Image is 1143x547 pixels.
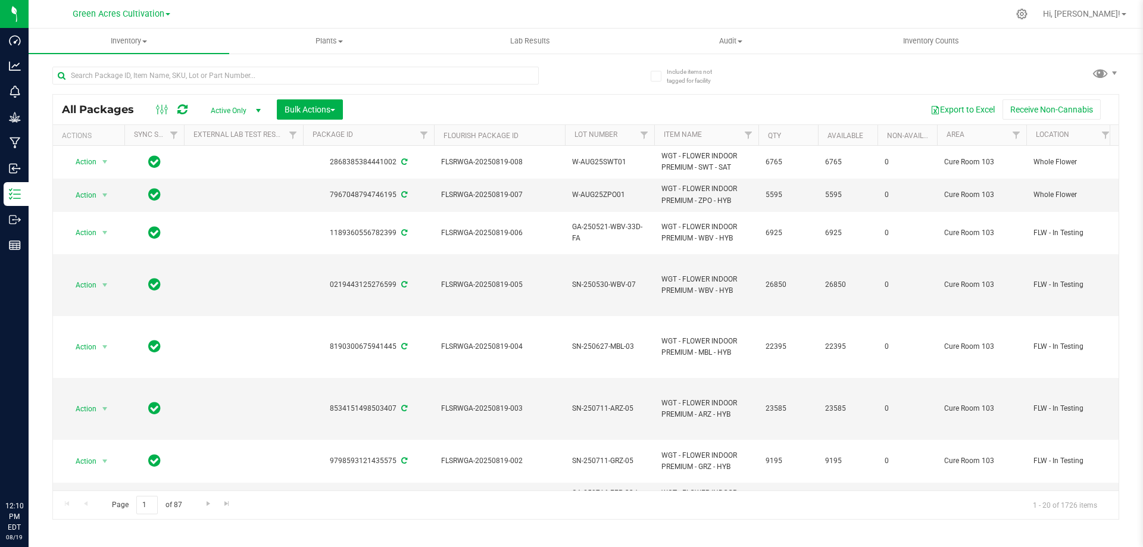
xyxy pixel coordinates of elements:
[98,401,113,417] span: select
[164,125,184,145] a: Filter
[1007,125,1026,145] a: Filter
[766,455,811,467] span: 9195
[444,132,519,140] a: Flourish Package ID
[885,157,930,168] span: 0
[5,501,23,533] p: 12:10 PM EDT
[947,130,964,139] a: Area
[73,9,164,19] span: Green Acres Cultivation
[572,279,647,290] span: SN-250530-WBV-07
[399,280,407,289] span: Sync from Compliance System
[766,403,811,414] span: 23585
[766,341,811,352] span: 22395
[944,227,1019,239] span: Cure Room 103
[65,339,97,355] span: Action
[944,157,1019,168] span: Cure Room 103
[572,157,647,168] span: W-AUG25SWT01
[766,157,811,168] span: 6765
[399,158,407,166] span: Sync from Compliance System
[98,187,113,204] span: select
[12,452,48,487] iframe: Resource center
[661,487,751,510] span: WGT - FLOWER INDOOR PREMIUM - FFP - HYB
[572,341,647,352] span: SN-250627-MBL-03
[1023,496,1107,514] span: 1 - 20 of 1726 items
[664,130,702,139] a: Item Name
[944,455,1019,467] span: Cure Room 103
[62,103,146,116] span: All Packages
[134,130,180,139] a: Sync Status
[301,279,436,290] div: 0219443125276599
[230,36,429,46] span: Plants
[766,227,811,239] span: 6925
[1003,99,1101,120] button: Receive Non-Cannabis
[885,279,930,290] span: 0
[52,67,539,85] input: Search Package ID, Item Name, SKU, Lot or Part Number...
[9,214,21,226] inline-svg: Outbound
[572,455,647,467] span: SN-250711-GRZ-05
[229,29,430,54] a: Plants
[1033,279,1108,290] span: FLW - In Testing
[399,229,407,237] span: Sync from Compliance System
[887,36,975,46] span: Inventory Counts
[98,154,113,170] span: select
[661,183,751,206] span: WGT - FLOWER INDOOR PREMIUM - ZPO - HYB
[218,496,236,512] a: Go to the last page
[825,279,870,290] span: 26850
[5,533,23,542] p: 08/19
[661,398,751,420] span: WGT - FLOWER INDOOR PREMIUM - ARZ - HYB
[301,189,436,201] div: 7967048794746195
[635,125,654,145] a: Filter
[572,189,647,201] span: W-AUG25ZPO01
[766,189,811,201] span: 5595
[301,341,436,352] div: 8190300675941445
[148,276,161,293] span: In Sync
[1033,341,1108,352] span: FLW - In Testing
[631,36,830,46] span: Audit
[65,453,97,470] span: Action
[441,157,558,168] span: FLSRWGA-20250819-008
[148,338,161,355] span: In Sync
[102,496,192,514] span: Page of 87
[885,341,930,352] span: 0
[944,279,1019,290] span: Cure Room 103
[9,111,21,123] inline-svg: Grow
[301,455,436,467] div: 9798593121435575
[766,279,811,290] span: 26850
[885,455,930,467] span: 0
[1033,227,1108,239] span: FLW - In Testing
[148,186,161,203] span: In Sync
[1033,157,1108,168] span: Whole Flower
[65,277,97,293] span: Action
[313,130,353,139] a: Package ID
[193,130,287,139] a: External Lab Test Result
[9,86,21,98] inline-svg: Monitoring
[136,496,158,514] input: 1
[9,137,21,149] inline-svg: Manufacturing
[62,132,120,140] div: Actions
[9,188,21,200] inline-svg: Inventory
[944,341,1019,352] span: Cure Room 103
[441,279,558,290] span: FLSRWGA-20250819-005
[65,401,97,417] span: Action
[923,99,1003,120] button: Export to Excel
[827,132,863,140] a: Available
[1043,9,1120,18] span: Hi, [PERSON_NAME]!
[98,453,113,470] span: select
[739,125,758,145] a: Filter
[574,130,617,139] a: Lot Number
[283,125,303,145] a: Filter
[148,154,161,170] span: In Sync
[661,151,751,173] span: WGT - FLOWER INDOOR PREMIUM - SWT - SAT
[148,452,161,469] span: In Sync
[441,403,558,414] span: FLSRWGA-20250819-003
[825,341,870,352] span: 22395
[98,339,113,355] span: select
[277,99,343,120] button: Bulk Actions
[98,277,113,293] span: select
[148,400,161,417] span: In Sync
[441,455,558,467] span: FLSRWGA-20250819-002
[494,36,566,46] span: Lab Results
[944,403,1019,414] span: Cure Room 103
[661,336,751,358] span: WGT - FLOWER INDOOR PREMIUM - MBL - HYB
[768,132,781,140] a: Qty
[301,227,436,239] div: 1189360556782399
